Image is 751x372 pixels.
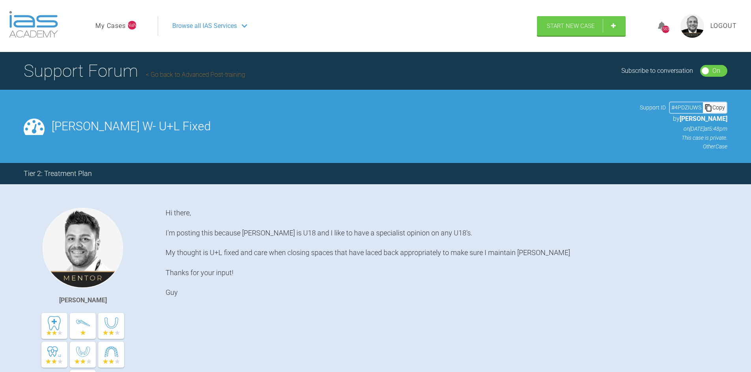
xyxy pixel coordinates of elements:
span: NaN [128,21,136,30]
span: Browse all IAS Services [172,21,237,31]
span: [PERSON_NAME] [680,115,727,122]
p: on [DATE] at 5:48pm [640,124,727,133]
div: [PERSON_NAME] [59,295,107,305]
img: Guy Wells [43,208,123,288]
span: Start New Case [547,22,595,30]
div: 15838 [662,26,669,33]
a: Logout [710,21,737,31]
a: Start New Case [537,16,626,36]
span: Support ID [640,103,666,112]
div: # 4PDZIUWS [670,103,703,112]
img: profile.png [680,14,704,38]
p: by [640,114,727,124]
div: Subscribe to conversation [621,66,693,76]
h1: Support Forum [24,57,245,85]
div: On [712,66,720,76]
p: Other Case [640,142,727,151]
a: My Cases [95,21,126,31]
p: This case is private. [640,133,727,142]
img: logo-light.3e3ef733.png [9,11,58,38]
a: Go back to Advanced Post-training [146,71,245,78]
h2: [PERSON_NAME] W- U+L Fixed [52,120,633,132]
div: Hi there, I'm posting this because [PERSON_NAME] is U18 and I like to have a specialist opinion o... [166,208,727,359]
div: Tier 2: Treatment Plan [24,168,92,180]
div: Copy [703,102,727,113]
